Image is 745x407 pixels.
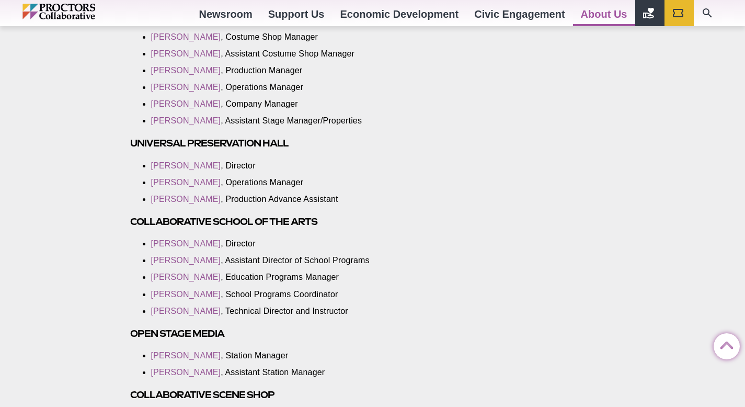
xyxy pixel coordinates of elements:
li: , School Programs Coordinator [151,289,422,300]
li: , Production Advance Assistant [151,194,422,205]
a: [PERSON_NAME] [151,368,221,377]
a: [PERSON_NAME] [151,83,221,92]
h3: Universal Preservation Hall [130,137,438,149]
a: [PERSON_NAME] [151,116,221,125]
li: , Assistant Station Manager [151,367,422,378]
li: , Station Manager [151,350,422,361]
li: , Assistant Stage Manager/Properties [151,115,422,127]
li: , Assistant Director of School Programs [151,255,422,266]
a: [PERSON_NAME] [151,307,221,315]
a: [PERSON_NAME] [151,256,221,265]
a: [PERSON_NAME] [151,66,221,75]
a: [PERSON_NAME] [151,273,221,281]
a: [PERSON_NAME] [151,351,221,360]
li: , Production Manager [151,65,422,76]
a: [PERSON_NAME] [151,49,221,58]
li: , Technical Director and Instructor [151,306,422,317]
a: [PERSON_NAME] [151,161,221,170]
li: , Operations Manager [151,177,422,188]
li: , Company Manager [151,98,422,110]
a: [PERSON_NAME] [151,99,221,108]
h3: Collaborative School of the Arts [130,216,438,228]
li: , Director [151,238,422,250]
li: , Operations Manager [151,82,422,93]
a: [PERSON_NAME] [151,32,221,41]
li: , Director [151,160,422,172]
a: [PERSON_NAME] [151,195,221,203]
img: Proctors logo [22,4,140,19]
a: [PERSON_NAME] [151,290,221,299]
li: , Education Programs Manager [151,272,422,283]
a: Back to Top [714,334,735,355]
a: [PERSON_NAME] [151,178,221,187]
a: [PERSON_NAME] [151,239,221,248]
h3: Open Stage Media [130,327,438,340]
h3: Collaborative Scene Shop [130,389,438,401]
li: , Costume Shop Manager [151,31,422,43]
li: , Assistant Costume Shop Manager [151,48,422,60]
